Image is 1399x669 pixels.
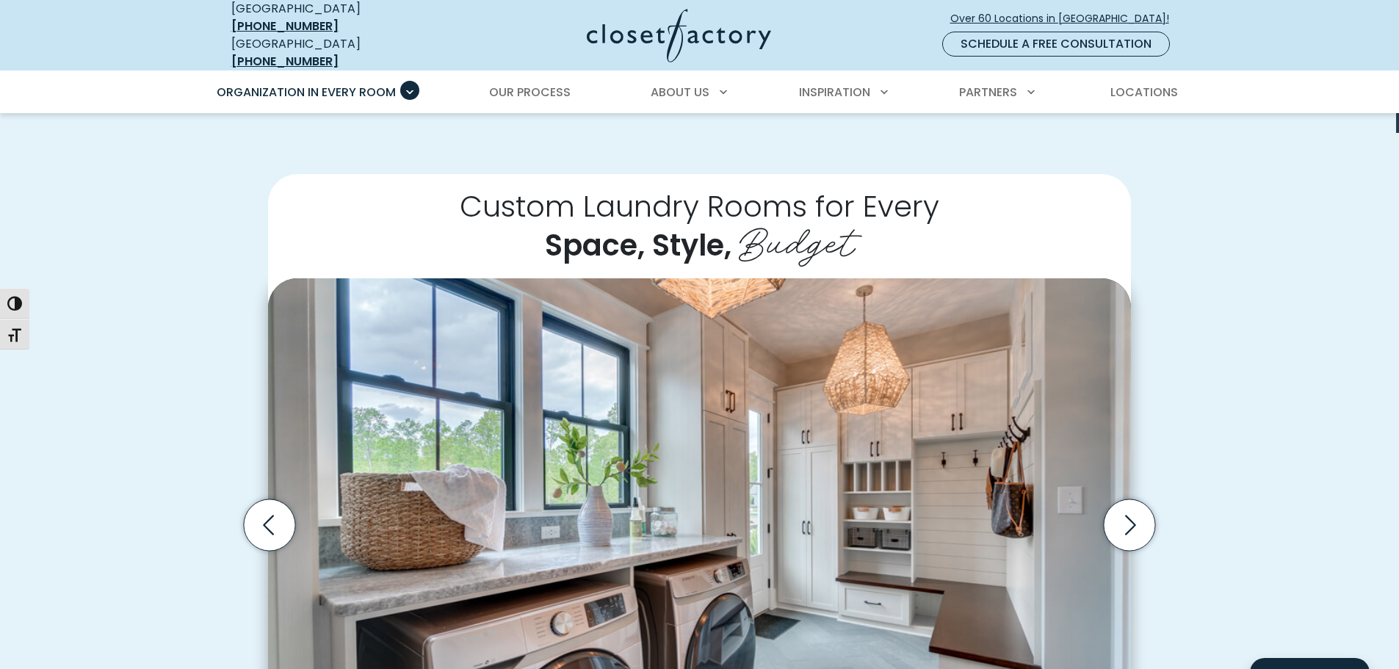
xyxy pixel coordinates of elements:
[460,186,939,227] span: Custom Laundry Rooms for Every
[739,209,855,268] span: Budget
[950,6,1182,32] a: Over 60 Locations in [GEOGRAPHIC_DATA]!
[942,32,1170,57] a: Schedule a Free Consultation
[587,9,771,62] img: Closet Factory Logo
[217,84,396,101] span: Organization in Every Room
[238,493,301,557] button: Previous slide
[950,11,1181,26] span: Over 60 Locations in [GEOGRAPHIC_DATA]!
[1110,84,1178,101] span: Locations
[1098,493,1161,557] button: Next slide
[799,84,870,101] span: Inspiration
[489,84,571,101] span: Our Process
[545,225,731,266] span: Space, Style,
[231,18,339,35] a: [PHONE_NUMBER]
[231,35,444,70] div: [GEOGRAPHIC_DATA]
[959,84,1017,101] span: Partners
[206,72,1193,113] nav: Primary Menu
[651,84,709,101] span: About Us
[231,53,339,70] a: [PHONE_NUMBER]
